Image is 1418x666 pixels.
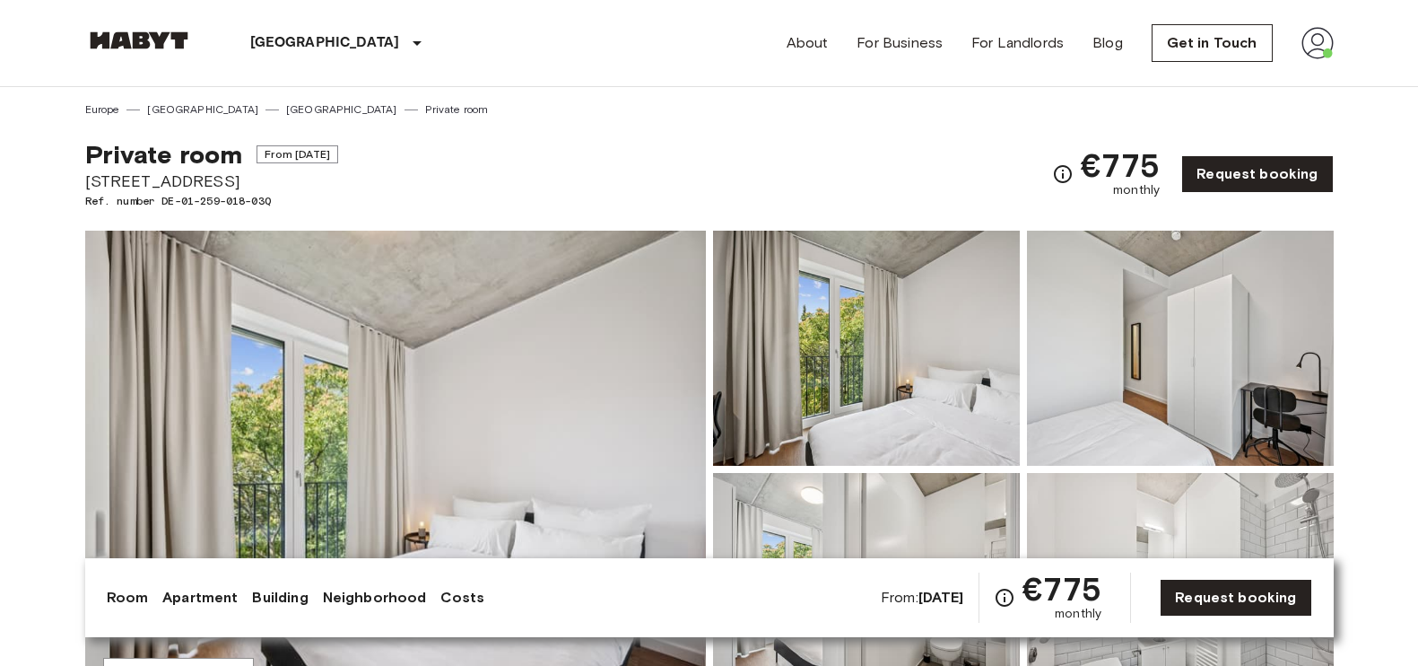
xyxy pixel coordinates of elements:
[1152,24,1273,62] a: Get in Touch
[1181,155,1333,193] a: Request booking
[713,231,1020,466] img: Picture of unit DE-01-259-018-03Q
[1160,579,1311,617] a: Request booking
[425,101,489,118] a: Private room
[1055,605,1101,623] span: monthly
[1081,149,1161,181] span: €775
[85,139,243,170] span: Private room
[857,32,943,54] a: For Business
[250,32,400,54] p: [GEOGRAPHIC_DATA]
[440,587,484,609] a: Costs
[971,32,1064,54] a: For Landlords
[1027,231,1334,466] img: Picture of unit DE-01-259-018-03Q
[162,587,238,609] a: Apartment
[881,588,964,608] span: From:
[252,587,308,609] a: Building
[147,101,258,118] a: [GEOGRAPHIC_DATA]
[1052,163,1074,185] svg: Check cost overview for full price breakdown. Please note that discounts apply to new joiners onl...
[85,193,338,209] span: Ref. number DE-01-259-018-03Q
[994,587,1015,609] svg: Check cost overview for full price breakdown. Please note that discounts apply to new joiners onl...
[323,587,427,609] a: Neighborhood
[85,170,338,193] span: [STREET_ADDRESS]
[85,101,120,118] a: Europe
[918,589,964,606] b: [DATE]
[257,145,338,163] span: From [DATE]
[787,32,829,54] a: About
[1113,181,1160,199] span: monthly
[85,31,193,49] img: Habyt
[1092,32,1123,54] a: Blog
[1301,27,1334,59] img: avatar
[107,587,149,609] a: Room
[286,101,397,118] a: [GEOGRAPHIC_DATA]
[1022,573,1102,605] span: €775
